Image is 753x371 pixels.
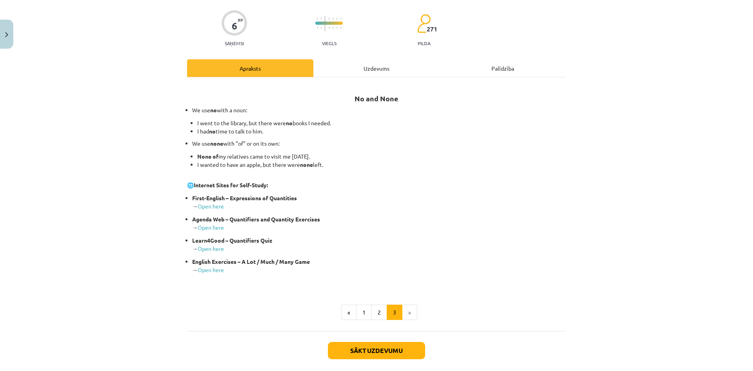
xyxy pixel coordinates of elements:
[5,32,8,37] img: icon-close-lesson-0947bae3869378f0d4975bcd49f059093ad1ed9edebbc8119c70593378902aed.svg
[329,27,329,29] img: icon-short-line-57e1e144782c952c97e751825c79c345078a6d821885a25fce030b3d8c18986b.svg
[198,245,224,252] a: Open here
[210,106,217,113] strong: no
[222,40,247,46] p: Saņemsi
[371,305,387,320] button: 2
[300,161,313,168] strong: none
[192,194,297,201] strong: First-English – Expressions of Quantities
[417,14,431,33] img: students-c634bb4e5e11cddfef0936a35e636f08e4e9abd3cc4e673bd6f9a4125e45ecb1.svg
[232,20,237,31] div: 6
[192,258,310,265] strong: English Exercises – A Lot / Much / Many Game
[322,40,336,46] p: Viegls
[192,194,566,210] p: →
[427,26,437,33] span: 271
[321,27,322,29] img: icon-short-line-57e1e144782c952c97e751825c79c345078a6d821885a25fce030b3d8c18986b.svg
[197,127,566,135] li: I had time to talk to him.
[355,94,398,103] strong: No and None
[197,152,566,161] li: my relatives came to visit me [DATE].
[325,16,326,31] img: icon-long-line-d9ea69661e0d244f92f715978eff75569469978d946b2353a9bb055b3ed8787d.svg
[192,106,566,114] p: We use with a noun:
[329,18,329,20] img: icon-short-line-57e1e144782c952c97e751825c79c345078a6d821885a25fce030b3d8c18986b.svg
[317,27,318,29] img: icon-short-line-57e1e144782c952c97e751825c79c345078a6d821885a25fce030b3d8c18986b.svg
[387,305,402,320] button: 3
[192,237,272,244] strong: Learn4Good – Quantifiers Quiz
[328,342,425,359] button: Sākt uzdevumu
[286,119,293,126] strong: no
[192,139,566,148] p: We use with "of" or on its own:
[197,119,566,127] li: I went to the library, but there were books I needed.
[197,153,218,160] strong: None of
[321,18,322,20] img: icon-short-line-57e1e144782c952c97e751825c79c345078a6d821885a25fce030b3d8c18986b.svg
[356,305,372,320] button: 1
[418,40,430,46] p: pilda
[210,140,223,147] strong: none
[197,161,566,177] li: I wanted to have an apple, but there were left.
[192,258,566,274] p: →
[341,305,356,320] button: «
[440,59,566,77] div: Palīdzība
[192,236,566,253] p: →
[187,181,566,189] p: 🌐
[209,128,216,135] strong: no
[198,224,224,231] a: Open here
[313,59,440,77] div: Uzdevums
[198,266,224,273] a: Open here
[317,18,318,20] img: icon-short-line-57e1e144782c952c97e751825c79c345078a6d821885a25fce030b3d8c18986b.svg
[238,18,243,22] span: XP
[192,215,566,232] p: →
[198,203,224,210] a: Open here
[187,305,566,320] nav: Page navigation example
[192,216,320,223] strong: Agenda Web – Quantifiers and Quantity Exercises
[187,59,313,77] div: Apraksts
[194,181,268,188] strong: Internet Sites for Self-Study:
